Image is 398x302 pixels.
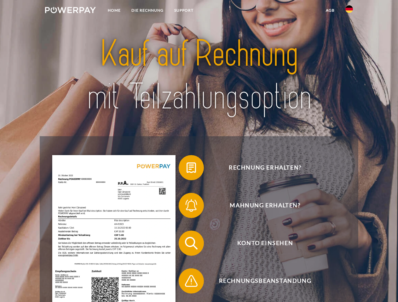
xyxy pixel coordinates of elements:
a: Home [102,5,126,16]
a: agb [320,5,340,16]
a: DIE RECHNUNG [126,5,169,16]
a: SUPPORT [169,5,199,16]
img: qb_warning.svg [183,273,199,289]
button: Mahnung erhalten? [179,193,343,218]
img: de [345,5,353,13]
span: Mahnung erhalten? [188,193,342,218]
span: Rechnungsbeanstandung [188,268,342,294]
button: Konto einsehen [179,231,343,256]
span: Rechnung erhalten? [188,155,342,180]
img: qb_bell.svg [183,198,199,213]
img: qb_bill.svg [183,160,199,176]
img: title-powerpay_de.svg [60,30,338,120]
button: Rechnung erhalten? [179,155,343,180]
img: logo-powerpay-white.svg [45,7,96,13]
span: Konto einsehen [188,231,342,256]
button: Rechnungsbeanstandung [179,268,343,294]
img: qb_search.svg [183,235,199,251]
